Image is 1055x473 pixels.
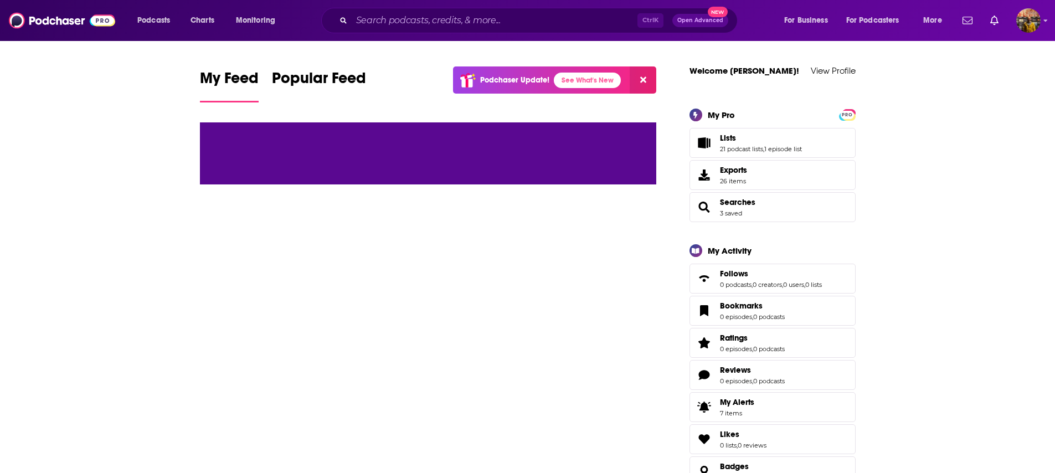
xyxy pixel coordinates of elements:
a: Charts [183,12,221,29]
a: Reviews [720,365,785,375]
a: Ratings [720,333,785,343]
button: Open AdvancedNew [672,14,728,27]
span: Lists [720,133,736,143]
a: 1 episode list [764,145,802,153]
a: 21 podcast lists [720,145,763,153]
span: Follows [720,269,748,279]
a: Lists [693,135,716,151]
img: User Profile [1016,8,1041,33]
a: View Profile [811,65,856,76]
span: Charts [191,13,214,28]
a: Follows [693,271,716,286]
button: open menu [228,12,290,29]
span: Podcasts [137,13,170,28]
span: My Alerts [693,399,716,415]
a: Show notifications dropdown [958,11,977,30]
a: 0 podcasts [720,281,752,289]
a: My Feed [200,69,259,102]
a: Likes [693,431,716,447]
span: Ctrl K [637,13,663,28]
span: 7 items [720,409,754,417]
a: Badges [720,461,754,471]
a: My Alerts [689,392,856,422]
button: open menu [776,12,842,29]
a: Likes [720,429,766,439]
span: 26 items [720,177,747,185]
a: 0 podcasts [753,313,785,321]
span: Searches [689,192,856,222]
a: Searches [693,199,716,215]
button: open menu [839,12,915,29]
div: Search podcasts, credits, & more... [332,8,748,33]
a: Bookmarks [720,301,785,311]
a: 0 reviews [738,441,766,449]
span: My Alerts [720,397,754,407]
a: Bookmarks [693,303,716,318]
span: Popular Feed [272,69,366,94]
a: 0 podcasts [753,345,785,353]
a: Show notifications dropdown [986,11,1003,30]
span: Logged in as hratnayake [1016,8,1041,33]
span: PRO [841,111,854,119]
span: Follows [689,264,856,294]
a: 0 episodes [720,345,752,353]
a: Lists [720,133,802,143]
a: 3 saved [720,209,742,217]
span: For Podcasters [846,13,899,28]
a: 0 creators [753,281,782,289]
span: , [752,281,753,289]
img: Podchaser - Follow, Share and Rate Podcasts [9,10,115,31]
a: See What's New [554,73,621,88]
span: Exports [693,167,716,183]
a: 0 lists [805,281,822,289]
span: Lists [689,128,856,158]
a: 0 podcasts [753,377,785,385]
a: 0 episodes [720,313,752,321]
span: Badges [720,461,749,471]
button: Show profile menu [1016,8,1041,33]
span: Open Advanced [677,18,723,23]
a: Searches [720,197,755,207]
span: Ratings [720,333,748,343]
span: More [923,13,942,28]
span: Reviews [720,365,751,375]
a: 0 episodes [720,377,752,385]
button: open menu [130,12,184,29]
span: Bookmarks [689,296,856,326]
span: , [752,313,753,321]
a: Follows [720,269,822,279]
span: For Business [784,13,828,28]
span: , [782,281,783,289]
div: My Activity [708,245,752,256]
span: Reviews [689,360,856,390]
a: 0 lists [720,441,737,449]
p: Podchaser Update! [480,75,549,85]
span: Ratings [689,328,856,358]
a: Reviews [693,367,716,383]
div: My Pro [708,110,735,120]
input: Search podcasts, credits, & more... [352,12,637,29]
span: , [804,281,805,289]
span: Exports [720,165,747,175]
a: PRO [841,110,854,118]
span: My Feed [200,69,259,94]
span: , [737,441,738,449]
a: Exports [689,160,856,190]
a: Ratings [693,335,716,351]
span: , [763,145,764,153]
a: Welcome [PERSON_NAME]! [689,65,799,76]
span: Bookmarks [720,301,763,311]
span: New [708,7,728,17]
button: open menu [915,12,956,29]
span: Monitoring [236,13,275,28]
span: Likes [689,424,856,454]
span: Likes [720,429,739,439]
span: , [752,377,753,385]
a: Popular Feed [272,69,366,102]
span: , [752,345,753,353]
a: 0 users [783,281,804,289]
